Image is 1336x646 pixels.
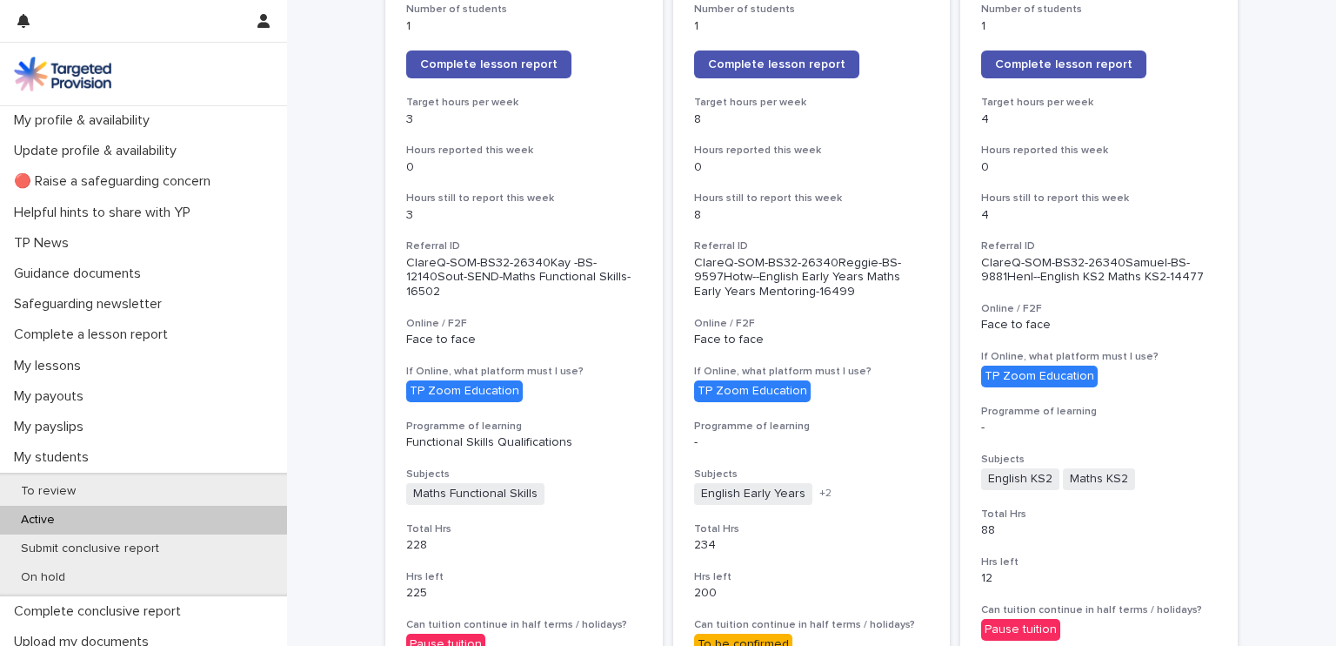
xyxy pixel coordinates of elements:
[406,239,642,253] h3: Referral ID
[981,603,1217,617] h3: Can tuition continue in half terms / holidays?
[7,358,95,374] p: My lessons
[981,192,1217,205] h3: Hours still to report this week
[981,619,1060,641] div: Pause tuition
[406,618,642,632] h3: Can tuition continue in half terms / holidays?
[981,19,1217,34] p: 1
[406,160,642,175] p: 0
[694,522,930,536] h3: Total Hrs
[694,19,930,34] p: 1
[708,58,845,71] span: Complete lesson report
[406,317,642,331] h3: Online / F2F
[694,618,930,632] h3: Can tuition continue in half terms / holidays?
[406,19,642,34] p: 1
[7,484,90,499] p: To review
[406,435,642,450] p: Functional Skills Qualifications
[7,388,97,405] p: My payouts
[694,483,812,505] span: English Early Years
[981,421,1217,435] p: -
[406,96,642,110] h3: Target hours per week
[7,570,79,585] p: On hold
[7,296,176,313] p: Safeguarding newsletter
[406,192,642,205] h3: Hours still to report this week
[694,239,930,253] h3: Referral ID
[406,586,642,601] p: 225
[406,538,642,553] p: 228
[406,365,642,379] h3: If Online, what platform must I use?
[981,112,1217,127] p: 4
[981,239,1217,253] h3: Referral ID
[981,350,1217,364] h3: If Online, what platform must I use?
[694,586,930,601] p: 200
[995,58,1132,71] span: Complete lesson report
[694,420,930,434] h3: Programme of learning
[7,326,182,343] p: Complete a lesson report
[981,555,1217,569] h3: Hrs left
[694,192,930,205] h3: Hours still to report this week
[7,266,155,282] p: Guidance documents
[7,173,224,190] p: 🔴 Raise a safeguarding concern
[694,468,930,481] h3: Subjects
[694,112,930,127] p: 8
[981,453,1217,467] h3: Subjects
[7,542,173,556] p: Submit conclusive report
[981,405,1217,419] h3: Programme of learning
[981,256,1217,286] p: ClareQ-SOM-BS32-26340Samuel-BS-9881Henl--English KS2 Maths KS2-14477
[7,143,190,159] p: Update profile & availability
[694,365,930,379] h3: If Online, what platform must I use?
[981,366,1098,387] div: TP Zoom Education
[981,302,1217,316] h3: Online / F2F
[694,50,859,78] a: Complete lesson report
[406,468,642,481] h3: Subjects
[7,112,164,129] p: My profile & availability
[7,419,97,435] p: My payslips
[406,420,642,434] h3: Programme of learning
[981,160,1217,175] p: 0
[406,208,642,223] p: 3
[981,96,1217,110] h3: Target hours per week
[981,208,1217,223] p: 4
[420,58,558,71] span: Complete lesson report
[694,208,930,223] p: 8
[406,256,642,299] p: ClareQ-SOM-BS32-26340Kay -BS-12140Sout-SEND-Maths Functional Skills-16502
[981,144,1217,158] h3: Hours reported this week
[981,50,1146,78] a: Complete lesson report
[694,160,930,175] p: 0
[694,317,930,331] h3: Online / F2F
[981,3,1217,17] h3: Number of students
[981,508,1217,522] h3: Total Hrs
[406,112,642,127] p: 3
[406,522,642,536] h3: Total Hrs
[981,523,1217,538] p: 88
[694,144,930,158] h3: Hours reported this week
[694,333,930,347] p: Face to face
[1063,468,1135,490] span: Maths KS2
[406,50,571,78] a: Complete lesson report
[694,3,930,17] h3: Number of students
[7,603,195,620] p: Complete conclusive report
[406,380,523,402] div: TP Zoom Education
[819,488,832,499] span: + 2
[981,318,1217,333] p: Face to face
[981,468,1059,490] span: English KS2
[694,256,930,299] p: ClareQ-SOM-BS32-26340Reggie-BS-9597Hotw--English Early Years Maths Early Years Mentoring-16499
[694,96,930,110] h3: Target hours per week
[7,235,83,252] p: TP News
[7,205,204,221] p: Helpful hints to share with YP
[7,449,103,466] p: My students
[7,513,69,528] p: Active
[14,57,111,91] img: M5nRWzHhSzIhMunXDL62
[406,570,642,584] h3: Hrs left
[694,380,811,402] div: TP Zoom Education
[406,3,642,17] h3: Number of students
[406,333,642,347] p: Face to face
[981,571,1217,586] p: 12
[694,538,930,553] p: 234
[406,483,544,505] span: Maths Functional Skills
[406,144,642,158] h3: Hours reported this week
[694,570,930,584] h3: Hrs left
[694,435,930,450] p: -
